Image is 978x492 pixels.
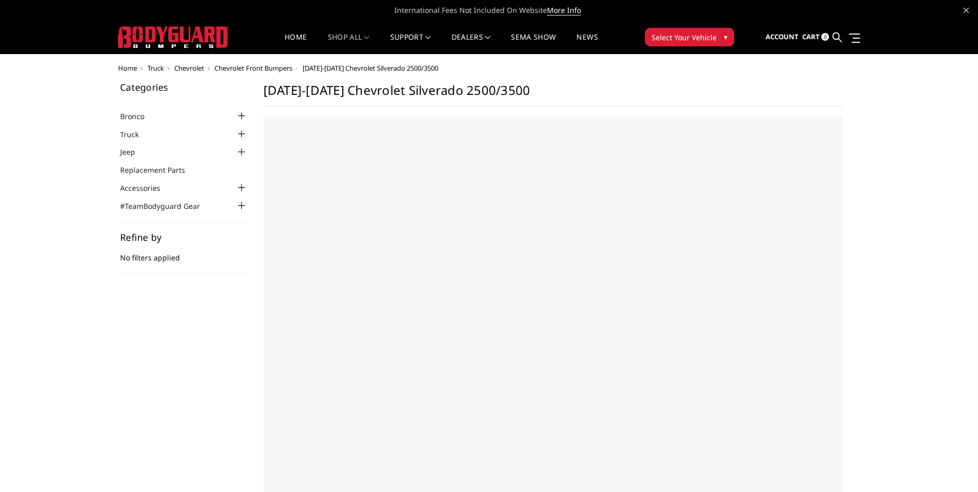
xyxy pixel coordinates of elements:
[452,34,491,54] a: Dealers
[802,32,820,41] span: Cart
[120,233,248,242] h5: Refine by
[802,23,829,51] a: Cart 0
[766,23,799,51] a: Account
[285,34,307,54] a: Home
[120,201,213,211] a: #TeamBodyguard Gear
[652,32,717,43] span: Select Your Vehicle
[120,165,198,175] a: Replacement Parts
[174,63,204,73] a: Chevrolet
[576,34,598,54] a: News
[147,63,164,73] a: Truck
[118,63,137,73] a: Home
[118,26,229,48] img: BODYGUARD BUMPERS
[328,34,370,54] a: shop all
[766,32,799,41] span: Account
[645,28,734,46] button: Select Your Vehicle
[547,5,581,15] a: More Info
[120,83,248,92] h5: Categories
[120,146,148,157] a: Jeep
[120,129,152,140] a: Truck
[120,183,173,193] a: Accessories
[120,111,157,122] a: Bronco
[214,63,292,73] a: Chevrolet Front Bumpers
[303,63,438,73] span: [DATE]-[DATE] Chevrolet Silverado 2500/3500
[390,34,431,54] a: Support
[263,83,843,106] h1: [DATE]-[DATE] Chevrolet Silverado 2500/3500
[724,31,727,42] span: ▾
[511,34,556,54] a: SEMA Show
[821,33,829,41] span: 0
[120,233,248,274] div: No filters applied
